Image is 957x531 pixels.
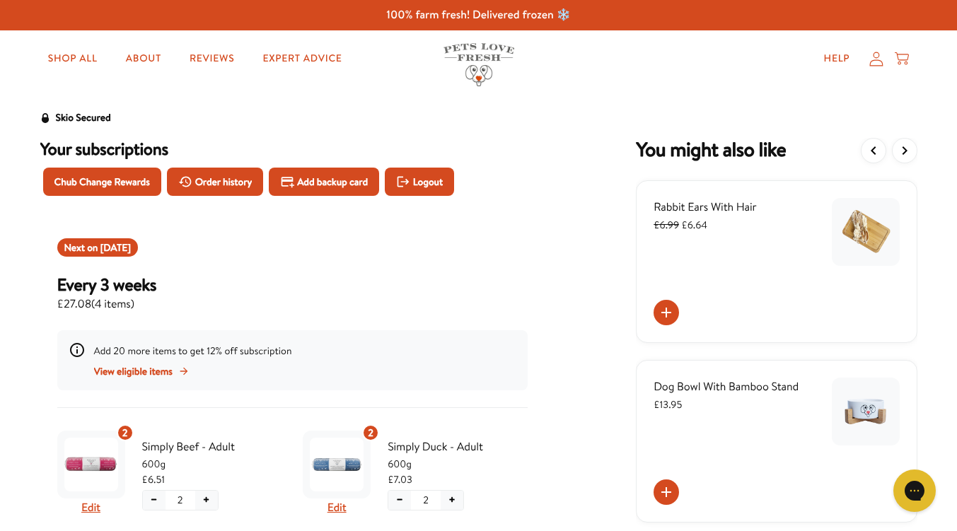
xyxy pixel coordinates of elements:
[37,45,109,73] a: Shop All
[40,110,111,138] a: Skio Secured
[142,472,166,487] span: £6.51
[886,465,943,517] iframe: Gorgias live chat messenger
[362,424,379,441] div: 2 units of item: Simply Duck - Adult
[142,438,282,456] span: Simply Beef - Adult
[839,385,893,438] img: Dog Bowl With Bamboo Stand
[388,456,528,472] span: 600g
[40,113,50,123] svg: Security
[143,491,166,510] button: Decrease quantity
[654,218,707,232] span: £6.64
[57,295,157,313] span: £27.08 ( 4 items )
[178,45,245,73] a: Reviews
[413,174,443,189] span: Logout
[303,425,528,523] div: Subscription product: Simply Duck - Adult
[57,274,157,295] h3: Every 3 weeks
[654,397,682,412] span: £13.95
[388,472,412,487] span: £7.03
[636,138,786,163] h2: You might also want to add a one time order to your subscription.
[94,344,292,358] span: Add 20 more items to get 12% off subscription
[368,425,373,440] span: 2
[195,174,253,189] span: Order history
[167,168,264,196] button: Order history
[388,491,411,510] button: Decrease quantity
[297,174,368,189] span: Add backup card
[64,240,131,255] span: Next on
[385,168,454,196] button: Logout
[654,379,799,395] span: Dog Bowl With Bamboo Stand
[117,424,134,441] div: 2 units of item: Simply Beef - Adult
[81,498,100,517] button: Edit
[57,425,282,523] div: Subscription product: Simply Beef - Adult
[94,363,173,379] span: View eligible items
[195,491,218,510] button: Increase quantity
[54,174,150,189] span: Chub Change Rewards
[443,43,514,86] img: Pets Love Fresh
[100,240,131,255] span: Oct 5, 2025 (Europe/London)
[310,438,364,491] img: Simply Duck - Adult
[142,456,282,472] span: 600g
[423,492,429,508] span: 2
[892,138,917,163] button: View more items
[57,238,138,257] div: Shipment 2025-10-04T23:00:00+00:00
[813,45,862,73] a: Help
[64,438,118,491] img: Simply Beef - Adult
[327,498,347,517] button: Edit
[57,274,528,313] div: Subscription for 4 items with cost £27.08. Renews Every 3 weeks
[43,168,161,196] button: Chub Change Rewards
[861,138,886,163] button: View previous items
[178,492,183,508] span: 2
[654,218,679,232] s: £6.99
[56,110,111,127] div: Skio Secured
[441,491,463,510] button: Increase quantity
[40,138,545,159] h3: Your subscriptions
[388,438,528,456] span: Simply Duck - Adult
[839,205,893,259] img: Rabbit Ears With Hair
[654,199,757,215] span: Rabbit Ears With Hair
[115,45,173,73] a: About
[251,45,353,73] a: Expert Advice
[122,425,128,440] span: 2
[269,168,379,196] button: Add backup card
